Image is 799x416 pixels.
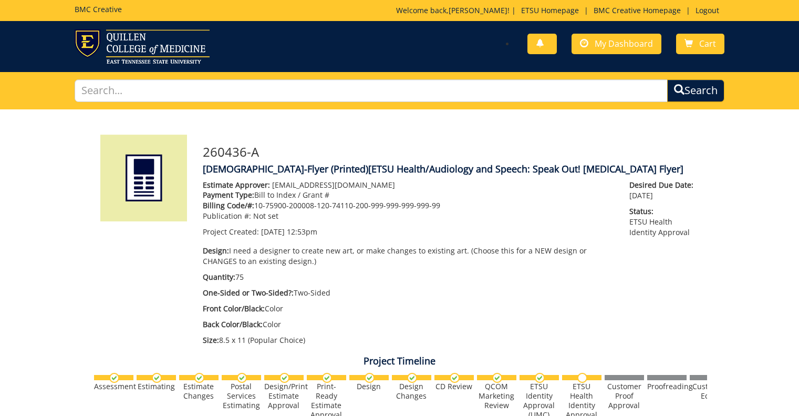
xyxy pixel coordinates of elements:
h4: [DEMOGRAPHIC_DATA]-Flyer (Printed) [203,164,699,175]
div: Design/Print Estimate Approval [264,382,304,410]
img: checkmark [237,373,247,383]
p: Welcome back, ! | | | [396,5,724,16]
img: checkmark [407,373,417,383]
p: 10-75900-200008-120-74110-200-999-999-999-999-99 [203,200,614,211]
p: Two-Sided [203,288,614,298]
a: BMC Creative Homepage [588,5,686,15]
img: Product featured image [100,135,187,221]
p: Color [203,319,614,330]
img: checkmark [450,373,460,383]
img: checkmark [109,373,119,383]
button: Search [667,79,724,102]
span: Size: [203,335,219,345]
p: ETSU Health Identity Approval [629,206,699,238]
h5: BMC Creative [75,5,122,13]
img: checkmark [152,373,162,383]
input: Search... [75,79,668,102]
h4: Project Timeline [92,356,707,367]
div: Estimate Changes [179,382,219,401]
div: Proofreading [647,382,687,391]
a: Cart [676,34,724,54]
span: One-Sided or Two-Sided?: [203,288,294,298]
span: Status: [629,206,699,217]
span: Publication #: [203,211,251,221]
span: Cart [699,38,716,49]
div: Design [349,382,389,391]
h3: 260436-A [203,145,699,159]
span: [DATE] 12:53pm [261,227,317,237]
div: QCOM Marketing Review [477,382,516,410]
a: [PERSON_NAME] [449,5,507,15]
span: Design: [203,246,229,256]
div: Design Changes [392,382,431,401]
span: Payment Type: [203,190,254,200]
div: Customer Proof Approval [605,382,644,410]
img: checkmark [492,373,502,383]
span: My Dashboard [595,38,653,49]
div: Postal Services Estimating [222,382,261,410]
span: Back Color/Black: [203,319,263,329]
p: 75 [203,272,614,282]
span: [ETSU Health/Audiology and Speech: Speak Out! [MEDICAL_DATA] Flyer] [368,163,683,175]
span: Project Created: [203,227,259,237]
p: I need a designer to create new art, or make changes to existing art. (Choose this for a NEW desi... [203,246,614,267]
span: Estimate Approver: [203,180,270,190]
img: checkmark [535,373,545,383]
p: 8.5 x 11 (Popular Choice) [203,335,614,346]
a: My Dashboard [572,34,661,54]
div: Assessment [94,382,133,391]
p: Color [203,303,614,314]
span: Front Color/Black: [203,303,265,313]
p: [DATE] [629,180,699,201]
div: CD Review [434,382,474,391]
span: Billing Code/#: [203,200,254,210]
span: Quantity: [203,272,235,282]
a: ETSU Homepage [516,5,584,15]
img: checkmark [194,373,204,383]
span: Desired Due Date: [629,180,699,190]
img: no [577,373,587,383]
div: Estimating [137,382,176,391]
img: checkmark [322,373,332,383]
span: Not set [253,211,278,221]
img: checkmark [279,373,289,383]
p: Bill to Index / Grant # [203,190,614,200]
a: Logout [690,5,724,15]
img: checkmark [365,373,375,383]
p: [EMAIL_ADDRESS][DOMAIN_NAME] [203,180,614,190]
img: ETSU logo [75,29,210,64]
div: Customer Edits [690,382,729,401]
